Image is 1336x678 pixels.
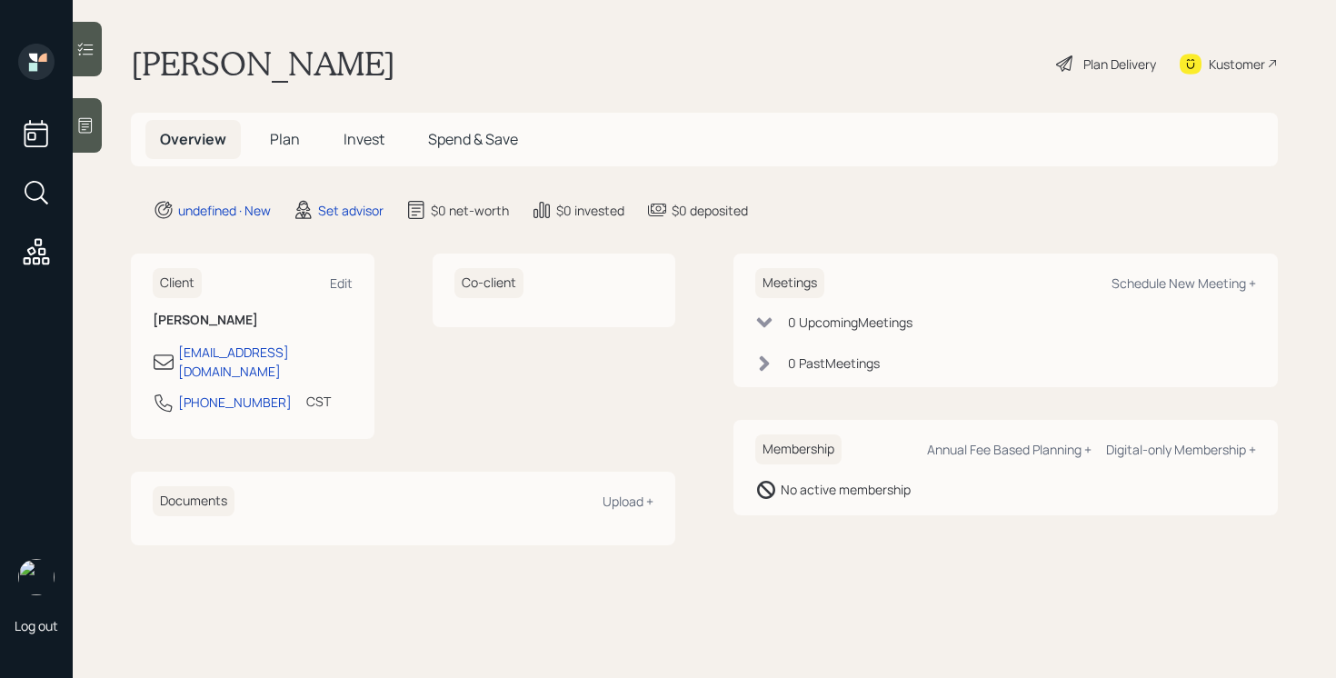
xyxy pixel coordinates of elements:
[270,129,300,149] span: Plan
[431,201,509,220] div: $0 net-worth
[160,129,226,149] span: Overview
[344,129,384,149] span: Invest
[15,617,58,634] div: Log out
[755,434,842,464] h6: Membership
[1112,274,1256,292] div: Schedule New Meeting +
[330,274,353,292] div: Edit
[153,268,202,298] h6: Client
[454,268,523,298] h6: Co-client
[153,486,234,516] h6: Documents
[306,392,331,411] div: CST
[788,313,912,332] div: 0 Upcoming Meeting s
[1209,55,1265,74] div: Kustomer
[178,343,353,381] div: [EMAIL_ADDRESS][DOMAIN_NAME]
[755,268,824,298] h6: Meetings
[18,559,55,595] img: retirable_logo.png
[428,129,518,149] span: Spend & Save
[131,44,395,84] h1: [PERSON_NAME]
[1083,55,1156,74] div: Plan Delivery
[927,441,1092,458] div: Annual Fee Based Planning +
[781,480,911,499] div: No active membership
[178,201,271,220] div: undefined · New
[153,313,353,328] h6: [PERSON_NAME]
[603,493,653,510] div: Upload +
[788,354,880,373] div: 0 Past Meeting s
[178,393,292,412] div: [PHONE_NUMBER]
[318,201,384,220] div: Set advisor
[556,201,624,220] div: $0 invested
[672,201,748,220] div: $0 deposited
[1106,441,1256,458] div: Digital-only Membership +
